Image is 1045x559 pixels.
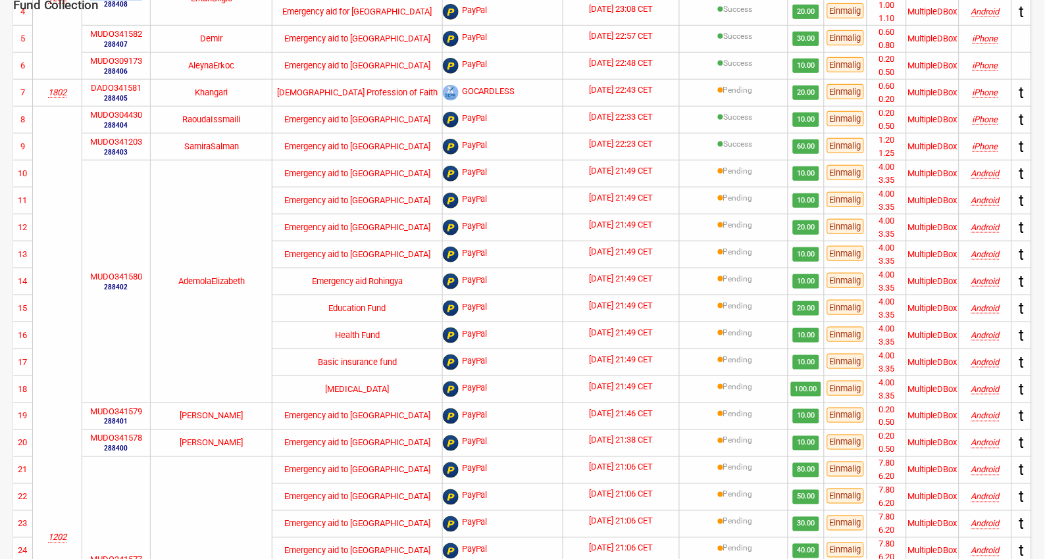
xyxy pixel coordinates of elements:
label: Pending [723,543,753,554]
div: MultipleDBox [908,464,957,477]
li: 3.35 [867,174,906,187]
label: Success [723,111,752,123]
label: [DATE] 21:06 CET [590,461,653,474]
label: [DATE] 22:48 CET [590,57,653,70]
small: 288405 [91,93,141,103]
label: [DATE] 21:49 CET [590,353,653,366]
i: Mozilla/5.0 (Linux; Android 14; SM-A055F Build/UP1A.231005.007; ) AppleWebKit/537.36 (KHTML, like... [971,168,1000,178]
i: Mozilla/5.0 (Linux; Android 11; Infinix X697 Build/RP1A.200720.011; wv) AppleWebKit/537.36 (KHTML... [971,492,1000,502]
small: 288403 [90,147,142,157]
span: t [1019,461,1025,479]
i: Mozilla/5.0 (Linux; Android 11; Infinix X697 Build/RP1A.200720.011; wv) AppleWebKit/537.36 (KHTML... [971,519,1000,529]
span: PayPal [462,489,488,505]
span: Einmalig [827,246,864,261]
small: 288401 [90,417,142,427]
span: 20.00 [793,5,819,19]
td: 5 [13,25,33,52]
i: Mozilla/5.0 (Linux; Android 14; SM-A055F Build/UP1A.231005.007; ) AppleWebKit/537.36 (KHTML, like... [971,276,1000,286]
label: Pending [723,354,753,366]
td: Demir [151,25,272,52]
span: Einmalig [827,543,864,558]
td: 16 [13,322,33,349]
span: PayPal [462,139,488,155]
span: PayPal [462,247,488,262]
span: t [1019,272,1025,291]
span: PayPal [462,220,488,235]
span: Einmalig [827,408,864,423]
div: MultipleDBox [908,194,957,207]
span: PayPal [462,193,488,208]
td: Emergency aid to [GEOGRAPHIC_DATA] [272,483,442,510]
span: 10.00 [793,112,819,127]
label: DADO341581 [91,82,141,95]
li: 0.50 [867,416,906,429]
label: [DATE] 21:06 CET [590,488,653,501]
i: Mozilla/5.0 (Linux; Android 14; SM-A055F Build/UP1A.231005.007; ) AppleWebKit/537.36 (KHTML, like... [971,222,1000,232]
span: Einmalig [827,138,864,153]
li: 4.00 [867,295,906,308]
label: [DATE] 22:43 CET [590,84,653,97]
label: Pending [723,84,753,96]
span: Einmalig [827,165,864,180]
span: 20.00 [793,301,819,316]
label: Pending [723,381,753,393]
li: 0.80 [867,39,906,52]
label: Pending [723,246,753,258]
span: PayPal [462,516,488,532]
span: 10.00 [793,59,819,73]
label: [DATE] 21:46 CET [590,407,653,420]
span: t [1019,488,1025,506]
span: t [1019,191,1025,210]
span: t [1019,326,1025,345]
i: Mozilla/5.0 (iPhone; CPU iPhone OS 18_6_2 like Mac OS X) AppleWebKit/605.1.15 (KHTML, like Gecko)... [973,141,998,151]
td: [PERSON_NAME] [151,402,272,429]
span: Einmalig [827,381,864,396]
i: Mozilla/5.0 (Linux; Android 9; MRD-LX1 Build/HUAWEIMRD-LX1; wv) AppleWebKit/537.36 (KHTML, like G... [971,411,1000,421]
label: Pending [723,327,753,339]
span: 10.00 [793,355,819,370]
label: [DATE] 21:06 CET [590,515,653,528]
li: 3.35 [867,228,906,241]
span: 100.00 [791,382,821,397]
label: Pending [723,489,753,500]
td: 9 [13,133,33,160]
li: 3.35 [867,255,906,268]
li: 3.35 [867,389,906,402]
label: [DATE] 21:49 CET [590,245,653,258]
td: AdemolaElizabeth [151,160,272,402]
label: [DATE] 21:49 CET [590,272,653,285]
span: Einmalig [827,300,864,315]
i: Mozilla/5.0 (Linux; Android 14; SM-A055F Build/UP1A.231005.007; ) AppleWebKit/537.36 (KHTML, like... [971,357,1000,367]
span: Einmalig [827,111,864,126]
label: [DATE] 22:33 CET [590,110,653,124]
i: Mozilla/5.0 (Linux; Android 10; K) AppleWebKit/537.36 (KHTML, like Gecko) Chrome/140.0.0.0 Mobile... [971,438,1000,448]
span: 60.00 [793,139,819,154]
span: Einmalig [827,327,864,342]
li: 4.00 [867,268,906,281]
div: MultipleDBox [908,248,957,261]
span: PayPal [462,462,488,478]
i: Mozilla/5.0 (Linux; Android 14; SM-A055F Build/UP1A.231005.007; ) AppleWebKit/537.36 (KHTML, like... [971,249,1000,259]
div: MultipleDBox [908,86,957,99]
label: [DATE] 22:23 CET [590,137,653,151]
li: 6.20 [867,524,906,537]
li: 3.35 [867,362,906,376]
li: 4.00 [867,214,906,228]
label: Success [723,57,752,69]
i: Mozilla/5.0 (Linux; Android 15; SM-S921B Build/AP3A.240905.015.A2; wv) AppleWebKit/537.36 (KHTML,... [971,7,1000,16]
td: 21 [13,456,33,483]
span: t [1019,245,1025,264]
span: t [1019,3,1025,21]
span: 10.00 [793,274,819,289]
span: GOCARDLESS [462,85,515,101]
span: PayPal [462,408,488,424]
span: t [1019,380,1025,399]
label: Pending [723,273,753,285]
td: Basic insurance fund [272,349,442,376]
li: 0.20 [867,93,906,106]
i: Mozilla/5.0 (Linux; Android 11; Infinix X697 Build/RP1A.200720.011; wv) AppleWebKit/537.36 (KHTML... [971,546,1000,556]
span: PayPal [462,4,488,20]
i: Mozilla/5.0 (iPhone; CPU iPhone OS 18_6_2 like Mac OS X) AppleWebKit/605.1.15 (KHTML, like Gecko)... [973,34,998,43]
td: 10 [13,160,33,187]
td: 23 [13,510,33,537]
